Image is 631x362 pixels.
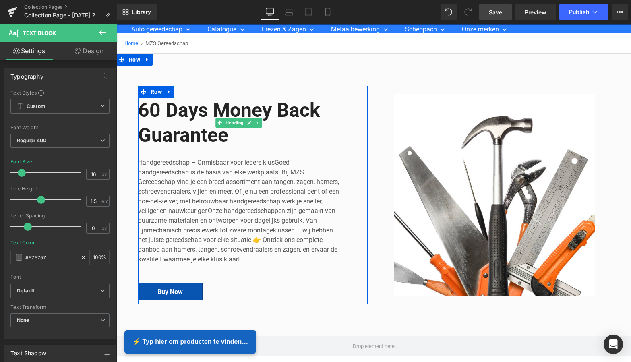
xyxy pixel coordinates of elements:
[22,259,86,276] a: Buy Now
[29,16,72,22] span: MZS Gereedschap
[101,225,108,231] span: px
[10,274,110,280] div: Font
[525,8,546,17] span: Preview
[17,288,34,294] i: Default
[27,103,45,110] b: Custom
[284,1,334,9] a: Scheppach
[108,94,129,103] span: Heading
[10,240,35,246] div: Text Color
[341,1,396,9] a: Onze merken
[279,4,299,20] a: Laptop
[441,4,457,20] button: Undo
[8,16,22,22] a: Home
[210,1,277,9] a: Metaalbewerking
[60,42,118,60] a: Design
[137,94,146,103] a: Expand / Collapse
[26,29,36,41] a: Expand / Collapse
[10,89,110,96] div: Text Styles
[17,137,47,143] b: Regular 400
[10,1,80,9] a: Auto gereedschap
[10,68,43,80] div: Typography
[318,4,337,20] a: Mobile
[16,312,132,323] span: ⚡ Typ hier om producten te vinden…
[90,250,109,265] div: %
[10,125,110,130] div: Font Weight
[22,134,223,240] p: Handgereedschap – Onmisbaar voor iedere klusGoed handgereedschap is de basis van elke werkplaats....
[10,213,110,219] div: Letter Spacing
[17,317,29,323] b: None
[612,4,628,20] button: More
[141,1,203,9] a: Frezen & Zagen
[32,62,48,74] span: Row
[10,304,110,310] div: Text Transform
[515,4,556,20] a: Preview
[41,264,66,271] span: Buy Now
[489,8,502,17] span: Save
[299,4,318,20] a: Tablet
[559,4,608,20] button: Publish
[569,9,589,15] span: Publish
[10,29,26,41] span: Row
[10,159,33,165] div: Font Size
[24,4,117,10] a: Collection Pages
[117,4,157,20] a: New Library
[48,62,58,74] a: Expand / Collapse
[604,335,623,354] div: Open Intercom Messenger
[10,186,110,192] div: Line Height
[10,345,46,356] div: Text Shadow
[24,16,26,22] span: »
[86,1,134,9] a: Catalogus
[101,172,108,177] span: px
[23,30,56,36] span: Text Block
[25,253,77,262] input: Color
[460,4,476,20] button: Redo
[260,4,279,20] a: Desktop
[24,12,101,19] span: Collection Page - [DATE] 21:14:43
[132,8,151,16] span: Library
[101,199,108,204] span: em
